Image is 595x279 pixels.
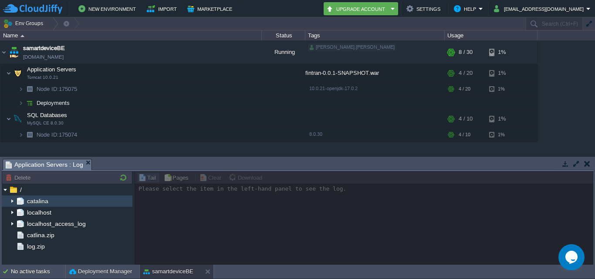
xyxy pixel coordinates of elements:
[309,131,322,137] span: 8.0.30
[24,96,36,110] img: AMDAwAAAACH5BAEAAAAALAAAAAABAAEAAAICRAEAOw==
[6,64,11,82] img: AMDAwAAAACH5BAEAAAAALAAAAAABAAEAAAICRAEAOw==
[24,128,36,141] img: AMDAwAAAACH5BAEAAAAALAAAAAABAAEAAAICRAEAOw==
[36,99,71,107] a: Deployments
[25,242,46,250] a: log.zip
[26,66,78,73] a: Application ServersTomcat 10.0.21
[37,131,59,138] span: Node ID:
[18,82,24,96] img: AMDAwAAAACH5BAEAAAAALAAAAAABAAEAAAICRAEAOw==
[454,3,479,14] button: Help
[25,197,50,205] a: catalina
[489,40,517,64] div: 1%
[26,111,68,119] span: SQL Databases
[459,82,470,96] div: 4 / 20
[26,112,68,118] a: SQL DatabasesMySQL CE 8.0.30
[262,40,305,64] div: Running
[406,3,443,14] button: Settings
[25,208,53,216] a: localhost
[143,267,193,276] button: samartdeviceBE
[24,82,36,96] img: AMDAwAAAACH5BAEAAAAALAAAAAABAAEAAAICRAEAOw==
[306,30,444,40] div: Tags
[187,3,235,14] button: Marketplace
[147,3,179,14] button: Import
[11,265,65,279] div: No active tasks
[489,64,517,82] div: 1%
[494,3,586,14] button: [EMAIL_ADDRESS][DOMAIN_NAME]
[459,110,473,128] div: 4 / 10
[36,85,78,93] a: Node ID:175075
[20,35,24,37] img: AMDAwAAAACH5BAEAAAAALAAAAAABAAEAAAICRAEAOw==
[3,3,62,14] img: CloudJiffy
[0,40,7,64] img: AMDAwAAAACH5BAEAAAAALAAAAAABAAEAAAICRAEAOw==
[78,3,139,14] button: New Environment
[558,244,586,270] iframe: chat widget
[326,3,388,14] button: Upgrade Account
[18,186,23,194] a: /
[308,44,396,51] div: [PERSON_NAME].[PERSON_NAME]
[36,131,78,138] span: 175074
[445,30,537,40] div: Usage
[27,75,58,80] span: Tomcat 10.0.21
[26,66,78,73] span: Application Servers
[459,128,470,141] div: 4 / 10
[309,86,358,91] span: 10.0.21-openjdk-17.0.2
[18,128,24,141] img: AMDAwAAAACH5BAEAAAAALAAAAAABAAEAAAICRAEAOw==
[459,64,473,82] div: 4 / 20
[23,53,64,61] a: [DOMAIN_NAME]
[23,44,65,53] a: samartdeviceBE
[36,85,78,93] span: 175075
[262,30,305,40] div: Status
[37,86,59,92] span: Node ID:
[27,121,64,126] span: MySQL CE 8.0.30
[36,131,78,138] a: Node ID:175074
[12,64,24,82] img: AMDAwAAAACH5BAEAAAAALAAAAAABAAEAAAICRAEAOw==
[3,17,46,30] button: Env Groups
[69,267,132,276] button: Deployment Manager
[8,40,20,64] img: AMDAwAAAACH5BAEAAAAALAAAAAABAAEAAAICRAEAOw==
[18,96,24,110] img: AMDAwAAAACH5BAEAAAAALAAAAAABAAEAAAICRAEAOw==
[25,231,56,239] a: catlina.zip
[25,220,87,228] a: localhost_access_log
[6,110,11,128] img: AMDAwAAAACH5BAEAAAAALAAAAAABAAEAAAICRAEAOw==
[459,40,473,64] div: 8 / 30
[305,64,445,82] div: fintran-0.0.1-SNAPSHOT.war
[489,128,517,141] div: 1%
[12,110,24,128] img: AMDAwAAAACH5BAEAAAAALAAAAAABAAEAAAICRAEAOw==
[6,174,33,182] button: Delete
[489,82,517,96] div: 1%
[1,30,261,40] div: Name
[6,159,83,170] span: Application Servers : Log
[489,110,517,128] div: 1%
